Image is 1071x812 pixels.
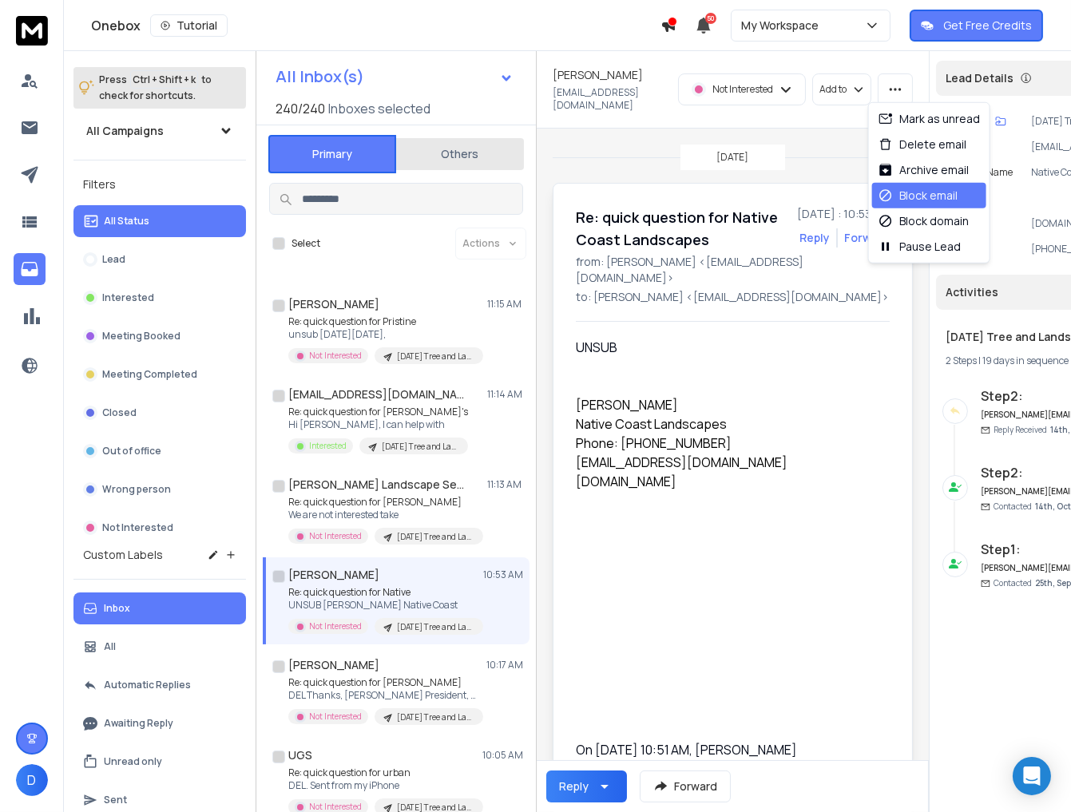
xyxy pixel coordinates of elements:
p: Get Free Credits [943,18,1032,34]
h1: [PERSON_NAME] [288,567,379,583]
p: Re: quick question for [PERSON_NAME]'s [288,406,468,418]
p: Sent [104,794,127,806]
span: 2 Steps [946,354,977,367]
p: Not Interested [309,711,362,723]
p: Out of office [102,445,161,457]
p: [EMAIL_ADDRESS][DOMAIN_NAME] [553,86,668,112]
p: Lead [102,253,125,266]
p: Contacted [994,577,1071,589]
p: Contacted [994,501,1071,513]
span: 19 days in sequence [982,354,1069,367]
span: 14th, Oct [1035,501,1071,512]
h3: Filters [73,173,246,196]
p: Re: quick question for urban [288,766,480,779]
div: Delete email [879,137,966,152]
button: Forward [640,770,731,802]
button: Reply [799,230,830,246]
p: We are not interested take [288,509,480,521]
p: My Workspace [741,18,825,34]
p: UNSUB [PERSON_NAME] Native Coast [288,599,480,612]
p: Re: quick question for [PERSON_NAME] [288,676,480,689]
button: Primary [268,135,396,173]
p: [DATE] Tree and Landscaping [397,531,474,543]
div: Mark as unread [879,111,980,127]
span: 25th, Sep [1035,577,1071,588]
div: Pause Lead [879,239,961,255]
p: Closed [102,406,137,419]
p: 10:05 AM [482,749,523,762]
p: Re: quick question for [PERSON_NAME] [288,496,480,509]
h1: Re: quick question for Native Coast Landscapes [576,206,787,251]
h1: [PERSON_NAME] [288,296,379,312]
p: [DATE] Tree and Landscaping [397,621,474,633]
span: 240 / 240 [276,99,325,118]
p: [DATE] Tree and Landscaping [382,441,458,453]
p: DEL Thanks, [PERSON_NAME] President, Kitson Landscape Management, [288,689,480,702]
div: Block domain [879,213,969,229]
button: Others [396,137,524,172]
p: 11:14 AM [487,388,523,401]
p: Add to [819,83,847,96]
p: All Status [104,215,149,228]
p: Wrong person [102,483,171,496]
button: Tutorial [150,14,228,37]
h1: [EMAIL_ADDRESS][DOMAIN_NAME] [288,386,464,402]
p: from: [PERSON_NAME] <[EMAIL_ADDRESS][DOMAIN_NAME]> [576,254,890,286]
h1: All Inbox(s) [276,69,364,85]
p: [DATE] [717,151,749,164]
p: [DATE] : 10:53 am [797,206,890,222]
p: to: [PERSON_NAME] <[EMAIL_ADDRESS][DOMAIN_NAME]> [576,289,890,305]
p: Re: quick question for Pristine [288,315,480,328]
p: Interested [102,291,154,304]
p: Awaiting Reply [104,717,173,730]
h1: [PERSON_NAME] [553,67,643,83]
p: Automatic Replies [104,679,191,691]
label: Select [292,237,320,250]
div: On [DATE] 10:51 AM, [PERSON_NAME] <[PERSON_NAME][EMAIL_ADDRESS][DOMAIN_NAME]> wrote: [576,740,877,798]
p: Inbox [104,602,130,615]
h1: [PERSON_NAME] [288,657,379,673]
p: 11:15 AM [487,298,523,311]
div: [PERSON_NAME] Native Coast Landscapes Phone: [PHONE_NUMBER] [EMAIL_ADDRESS][DOMAIN_NAME] [DOMAIN_... [576,395,877,510]
p: [DATE] Tree and Landscaping [397,711,474,723]
p: Press to check for shortcuts. [99,72,212,104]
p: Not Interested [309,620,362,632]
div: Block email [879,188,958,204]
p: Not Interested [309,530,362,542]
h1: UGS [288,747,312,763]
p: All [104,640,116,653]
div: Forward [844,230,890,246]
p: [DATE] Tree and Landscaping [397,351,474,362]
p: Interested [309,440,347,452]
p: 10:53 AM [483,568,523,581]
p: Meeting Booked [102,330,180,343]
span: 50 [705,13,716,24]
p: 10:17 AM [486,659,523,671]
div: Reply [559,778,589,794]
div: Archive email [879,162,969,178]
p: Meeting Completed [102,368,197,381]
p: Re: quick question for Native [288,586,480,599]
h3: Inboxes selected [328,99,430,118]
p: Not Interested [102,521,173,534]
p: 11:13 AM [487,478,523,491]
p: Not Interested [712,83,773,96]
p: Lead Details [946,70,1013,86]
span: D [16,764,48,796]
h1: All Campaigns [86,123,164,139]
span: Ctrl + Shift + k [130,70,198,89]
h1: [PERSON_NAME] Landscape Services [288,477,464,493]
h3: Custom Labels [83,547,163,563]
p: unsub [DATE][DATE], [288,328,480,341]
p: Unread only [104,755,162,768]
p: Not Interested [309,350,362,362]
p: DEL. Sent from my iPhone [288,779,480,792]
p: Hi [PERSON_NAME], I can help with [288,418,468,431]
div: Onebox [91,14,660,37]
div: Open Intercom Messenger [1013,757,1051,795]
